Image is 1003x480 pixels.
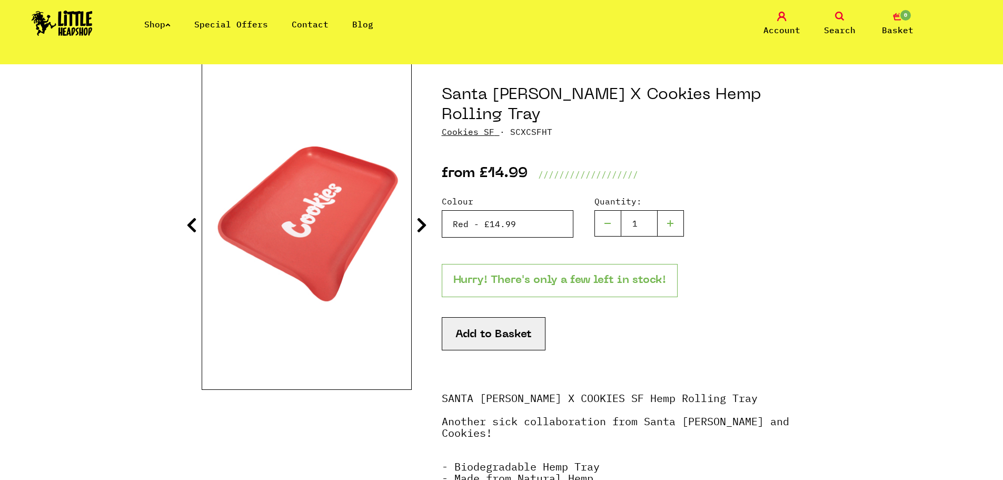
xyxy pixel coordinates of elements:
label: Quantity: [594,195,684,208]
h1: Santa [PERSON_NAME] X Cookies Hemp Rolling Tray [442,85,802,125]
a: Cookies SF [442,126,494,137]
img: Little Head Shop Logo [32,11,93,36]
span: Basket [882,24,913,36]
input: 1 [621,210,658,237]
a: Shop [144,19,171,30]
button: Add to Basket [442,317,545,350]
p: · SCXCSFHT [442,125,802,138]
span: Search [824,24,856,36]
span: Account [763,24,800,36]
a: 0 Basket [871,12,924,36]
label: Colour [442,195,573,208]
a: Contact [292,19,329,30]
span: 0 [899,9,912,22]
img: Santa Cruz X Cookies Hemp Rolling Tray image 3 [202,86,411,347]
p: from £14.99 [442,168,528,181]
p: /////////////////// [538,168,638,181]
a: Blog [352,19,373,30]
a: Special Offers [194,19,268,30]
a: Search [813,12,866,36]
strong: SANTA [PERSON_NAME] X COOKIES SF Hemp Rolling Tray Another sick collaboration from Santa [PERSON_... [442,391,789,440]
p: Hurry! There's only a few left in stock! [442,264,678,297]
